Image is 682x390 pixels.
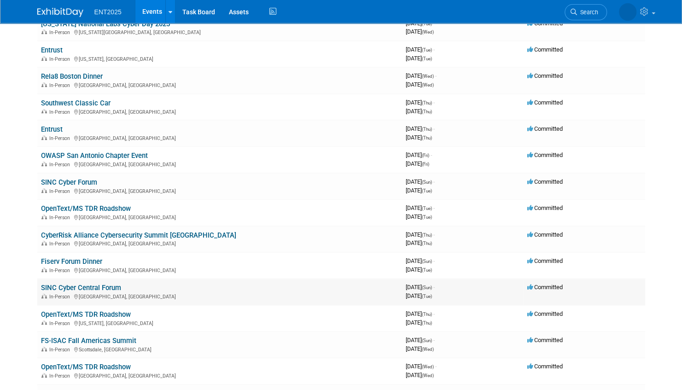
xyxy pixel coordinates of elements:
span: - [433,46,435,53]
span: - [435,363,437,370]
span: (Sun) [422,285,432,290]
span: Committed [527,363,563,370]
div: [GEOGRAPHIC_DATA], [GEOGRAPHIC_DATA] [41,81,398,88]
img: In-Person Event [41,135,47,140]
span: (Tue) [422,56,432,61]
span: Committed [527,20,563,27]
span: [DATE] [406,337,435,343]
span: [DATE] [406,204,435,211]
div: [GEOGRAPHIC_DATA], [GEOGRAPHIC_DATA] [41,372,398,379]
span: Committed [527,46,563,53]
span: [DATE] [406,55,432,62]
span: (Tue) [422,21,432,26]
span: - [433,99,435,106]
div: [GEOGRAPHIC_DATA], [GEOGRAPHIC_DATA] [41,108,398,115]
span: (Thu) [422,233,432,238]
span: (Fri) [422,162,429,167]
a: SINC Cyber Forum [41,178,97,186]
span: (Tue) [422,47,432,52]
a: Rela8 Boston Dinner [41,72,103,81]
span: - [433,204,435,211]
img: In-Person Event [41,294,47,298]
div: [GEOGRAPHIC_DATA], [GEOGRAPHIC_DATA] [41,187,398,194]
span: (Fri) [422,153,429,158]
span: (Sun) [422,338,432,343]
div: [GEOGRAPHIC_DATA], [GEOGRAPHIC_DATA] [41,213,398,221]
span: Committed [527,204,563,211]
span: (Thu) [422,241,432,246]
img: In-Person Event [41,373,47,378]
img: In-Person Event [41,82,47,87]
span: In-Person [49,268,73,274]
span: In-Person [49,215,73,221]
span: (Thu) [422,312,432,317]
img: In-Person Event [41,320,47,325]
span: [DATE] [406,257,435,264]
span: [DATE] [406,151,432,158]
span: Search [577,9,598,16]
a: Fiserv Forum Dinner [41,257,102,266]
span: (Wed) [422,364,434,369]
span: (Tue) [422,268,432,273]
a: OpenText/MS TDR Roadshow [41,363,131,371]
img: ExhibitDay [37,8,83,17]
span: In-Person [49,29,73,35]
span: Committed [527,337,563,343]
span: - [433,310,435,317]
img: In-Person Event [41,241,47,245]
a: Southwest Classic Car [41,99,111,107]
span: [DATE] [406,266,432,273]
span: [DATE] [406,231,435,238]
span: - [433,231,435,238]
div: [US_STATE], [GEOGRAPHIC_DATA] [41,319,398,326]
span: In-Person [49,294,73,300]
a: CyberRisk Alliance Cybersecurity Summit [GEOGRAPHIC_DATA] [41,231,236,239]
span: (Thu) [422,109,432,114]
span: In-Person [49,320,73,326]
span: (Wed) [422,29,434,35]
img: In-Person Event [41,268,47,272]
a: OpenText/MS TDR Roadshow [41,204,131,213]
span: In-Person [49,82,73,88]
span: In-Person [49,241,73,247]
span: In-Person [49,135,73,141]
div: [GEOGRAPHIC_DATA], [GEOGRAPHIC_DATA] [41,160,398,168]
span: In-Person [49,109,73,115]
span: (Tue) [422,188,432,193]
span: [DATE] [406,20,435,27]
span: ENT2025 [94,8,122,16]
span: Committed [527,99,563,106]
span: [DATE] [406,363,437,370]
span: [DATE] [406,372,434,378]
img: In-Person Event [41,215,47,219]
span: [DATE] [406,284,435,291]
span: (Wed) [422,373,434,378]
a: OpenText/MS TDR Roadshow [41,310,131,319]
img: In-Person Event [41,56,47,61]
span: [DATE] [406,99,435,106]
span: Committed [527,125,563,132]
span: Committed [527,178,563,185]
div: Scottsdale, [GEOGRAPHIC_DATA] [41,345,398,353]
img: In-Person Event [41,162,47,166]
span: - [433,178,435,185]
span: [DATE] [406,134,432,141]
span: In-Person [49,188,73,194]
span: Committed [527,231,563,238]
a: FS-ISAC Fall Americas Summit [41,337,136,345]
span: [DATE] [406,28,434,35]
span: [DATE] [406,46,435,53]
span: [DATE] [406,187,432,194]
span: (Tue) [422,215,432,220]
a: [US_STATE] National Labs Cyber Day 2025 [41,20,170,28]
span: Committed [527,72,563,79]
span: [DATE] [406,239,432,246]
span: (Sun) [422,259,432,264]
span: (Tue) [422,206,432,211]
span: (Wed) [422,82,434,87]
span: (Wed) [422,74,434,79]
span: - [433,284,435,291]
span: In-Person [49,347,73,353]
div: [GEOGRAPHIC_DATA], [GEOGRAPHIC_DATA] [41,239,398,247]
span: Committed [527,284,563,291]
